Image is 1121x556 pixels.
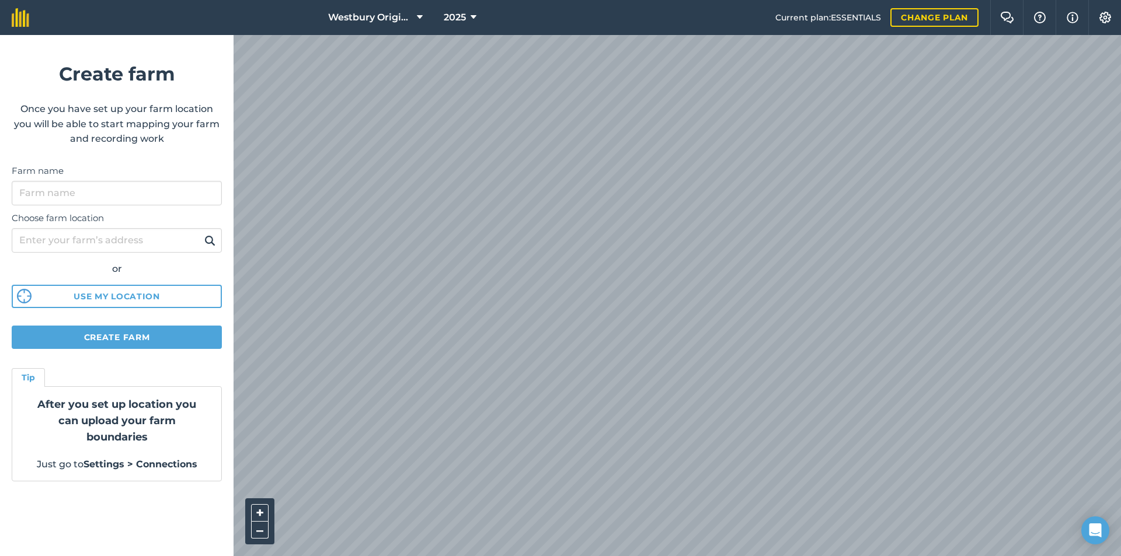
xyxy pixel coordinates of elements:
h4: Tip [22,371,35,384]
span: 2025 [444,11,466,25]
input: Farm name [12,181,222,205]
img: fieldmargin Logo [12,8,29,27]
span: Westbury Original [328,11,412,25]
div: or [12,261,222,277]
img: A question mark icon [1033,12,1047,23]
img: svg+xml;base64,PHN2ZyB4bWxucz0iaHR0cDovL3d3dy53My5vcmcvMjAwMC9zdmciIHdpZHRoPSIxNyIgaGVpZ2h0PSIxNy... [1067,11,1078,25]
button: + [251,504,269,522]
h1: Create farm [12,59,222,89]
label: Choose farm location [12,211,222,225]
img: svg%3e [17,289,32,303]
p: Just go to [26,457,207,472]
strong: After you set up location you can upload your farm boundaries [37,398,196,443]
label: Farm name [12,164,222,178]
img: A cog icon [1098,12,1112,23]
input: Enter your farm’s address [12,228,222,253]
button: Use my location [12,285,222,308]
button: Create farm [12,326,222,349]
span: Current plan : ESSENTIALS [775,11,881,24]
a: Change plan [890,8,979,27]
p: Once you have set up your farm location you will be able to start mapping your farm and recording... [12,102,222,146]
img: svg+xml;base64,PHN2ZyB4bWxucz0iaHR0cDovL3d3dy53My5vcmcvMjAwMC9zdmciIHdpZHRoPSIxOSIgaGVpZ2h0PSIyNC... [204,233,215,247]
button: – [251,522,269,538]
img: Two speech bubbles overlapping with the left bubble in the forefront [1000,12,1014,23]
strong: Settings > Connections [83,459,197,470]
div: Open Intercom Messenger [1081,516,1109,544]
